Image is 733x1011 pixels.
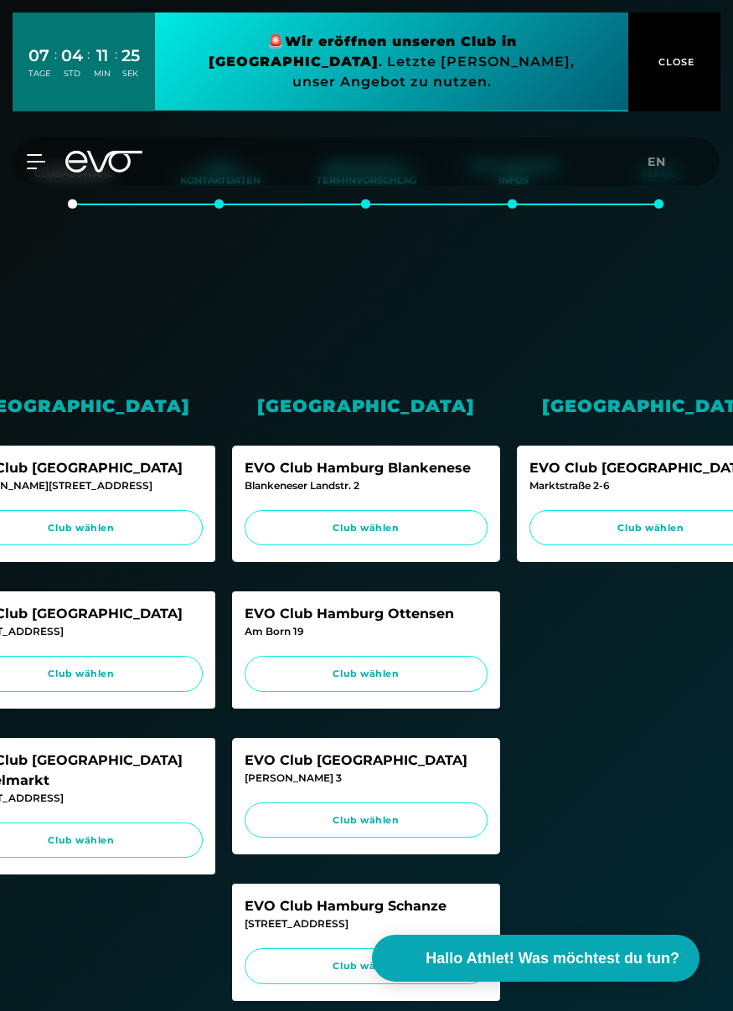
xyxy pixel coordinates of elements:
[61,68,83,80] div: STD
[94,44,111,68] div: 11
[245,916,488,931] div: [STREET_ADDRESS]
[245,458,488,478] div: EVO Club Hamburg Blankenese
[61,44,83,68] div: 04
[87,45,90,90] div: :
[245,771,488,786] div: [PERSON_NAME] 3
[245,802,488,838] a: Club wählen
[121,68,140,80] div: SEK
[372,935,699,982] button: Hallo Athlet! Was möchtest du tun?
[654,54,695,70] span: CLOSE
[245,948,488,984] a: Club wählen
[245,510,488,546] a: Club wählen
[426,947,679,970] span: Hallo Athlet! Was möchtest du tun?
[94,68,111,80] div: MIN
[261,521,472,535] span: Club wählen
[245,751,488,771] div: EVO Club [GEOGRAPHIC_DATA]
[245,624,488,639] div: Am Born 19
[115,45,117,90] div: :
[28,68,50,80] div: TAGE
[245,656,488,692] a: Club wählen
[261,667,472,681] span: Club wählen
[121,44,140,68] div: 25
[245,896,488,916] div: EVO Club Hamburg Schanze
[245,604,488,624] div: EVO Club Hamburg Ottensen
[245,478,488,493] div: Blankeneser Landstr. 2
[648,152,676,172] a: en
[261,813,472,828] span: Club wählen
[232,393,500,419] div: [GEOGRAPHIC_DATA]
[261,959,472,973] span: Club wählen
[54,45,57,90] div: :
[28,44,50,68] div: 07
[628,13,720,111] button: CLOSE
[648,154,666,169] span: en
